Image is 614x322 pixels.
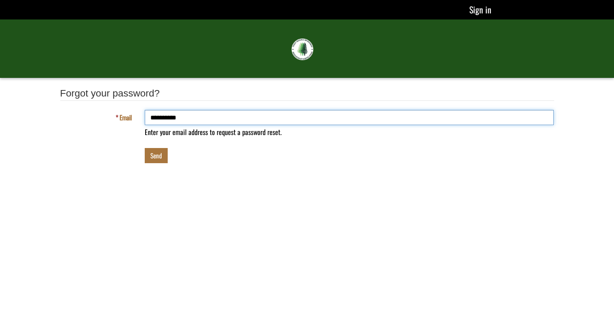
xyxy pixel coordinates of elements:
input: Email is a required field. [145,110,554,125]
span: Enter your email address to request a password reset. [145,127,282,137]
span: Email [120,113,132,122]
a: Sign in [469,3,491,16]
button: Send [145,148,168,163]
span: Forgot your password? [60,88,160,99]
img: FRIAA Submissions Portal [292,39,313,60]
